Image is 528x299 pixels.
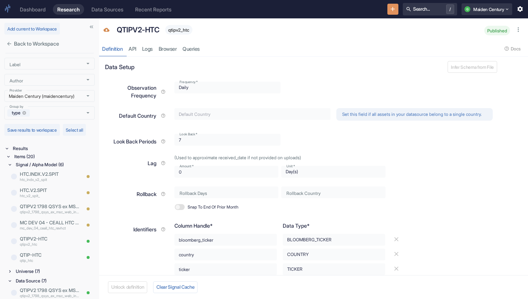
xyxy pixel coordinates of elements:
a: HTC.INDX.V2.SPIThtc_indx_v2_spit [20,171,80,182]
div: TICKER [283,263,385,275]
p: Data Setup [105,63,134,71]
a: Browser [156,41,180,56]
button: QMaiden Century [462,3,512,15]
label: Amount [180,164,194,168]
p: Column Handle* [174,222,277,229]
p: (Used to approximate received_date if not provided on uploads) [174,156,493,160]
p: QTIP-HTC [20,252,80,259]
p: qtip_htc [20,258,80,263]
span: Published [484,28,510,33]
p: Default Country [119,112,156,120]
label: Provider [10,88,22,93]
a: API [126,41,139,56]
div: Recent Reports [135,6,171,13]
div: COUNTRY [283,249,385,260]
p: htc_indx_v2_spit [20,177,80,182]
p: Identifiers [133,225,156,233]
div: Dashboard [20,6,46,13]
div: type [7,109,30,117]
p: HTC.INDX.V2.SPIT [20,171,80,178]
a: QTIPV2 1798 QSYS ex MSC WEB in HTC (2)qtipv2_1798_qsys_ex_msc_web_in_htc_2_ [20,203,80,215]
a: QTIP-HTCqtip_htc [20,252,80,263]
button: Open [84,92,92,100]
button: Save results to workspace [4,124,60,136]
p: Data Type* [283,222,385,229]
p: mc_dev_04_ceall_htc_revhct [20,225,80,231]
div: Items (20) [13,153,95,161]
p: htc_v2_spit_ [20,193,80,199]
span: Data Source [104,27,109,34]
input: Default Country [177,111,315,117]
a: Logs [139,41,156,56]
a: QTIPV2-HTCqtipv2_htc [20,235,61,247]
div: Definition [102,46,123,52]
a: MC DEV 04 - CEALL HTC REVHCTmc_dev_04_ceall_htc_revhct [20,219,80,231]
a: Recent Reports [131,4,176,15]
a: Dashboard [15,4,50,15]
div: Results [11,145,95,153]
button: Clear Signal Cache [153,281,198,293]
div: Day(s) [281,166,386,178]
label: Frequency [180,79,198,84]
p: Set this field if all assets in your datasource belong to a single country. [342,111,487,118]
div: Signal / Alpha Model (6) [14,161,95,169]
p: qtipv2_htc [20,242,61,247]
button: Open [84,75,92,84]
p: Look Back Periods [113,138,156,145]
a: Queries [180,41,203,56]
p: Back to Workspace [14,40,59,47]
button: Open [84,108,92,117]
p: QTIPV2-HTC [20,235,61,242]
a: QTIPV2 1798 QSYS ex MSC WEB in HTC (2)qtipv2_1798_qsys_ex_msc_web_in_htc_2_ [20,287,80,299]
label: Group by [10,104,23,109]
p: qtipv2_1798_qsys_ex_msc_web_in_htc_2_ [20,209,80,215]
p: MC DEV 04 - CEALL HTC REVHCT [20,219,80,226]
p: Observation Frequency [109,84,156,99]
a: Research [53,4,84,15]
a: HTC.V2.SPIThtc_v2_spit_ [20,187,80,199]
p: HTC.V2.SPIT [20,187,80,194]
span: qtipv2_htc [165,27,192,33]
p: QTIPV2-HTC [117,24,159,35]
div: Q [464,6,470,12]
label: Look Back [180,132,197,136]
button: New Resource [387,4,399,15]
p: Lag [148,159,156,167]
div: Research [57,6,80,13]
div: Data Source (7) [14,277,95,285]
div: resource tabs [99,41,528,56]
div: Data Sources [91,6,123,13]
a: Data Sources [87,4,128,15]
span: type [9,110,23,116]
button: Docs [502,43,524,55]
div: Daily [174,82,281,93]
button: Collapse Sidebar [87,22,96,32]
span: Snap To End Of Prior Month [188,204,238,210]
label: Unit [286,164,295,168]
p: qtipv2_1798_qsys_ex_msc_web_in_htc_2_ [20,293,80,299]
button: Add current to Workspace [4,23,60,35]
div: BLOOMBERG_TICKER [283,234,385,246]
p: QTIPV2 1798 QSYS ex MSC WEB in HTC (2) [20,203,80,210]
button: close [4,39,14,49]
button: Open [84,59,92,68]
button: Search.../ [403,3,457,15]
p: Rollback [137,190,156,198]
p: QTIPV2 1798 QSYS ex MSC WEB in HTC (2) [20,287,80,294]
div: Universe (7) [14,267,95,275]
button: Select all [63,124,86,136]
